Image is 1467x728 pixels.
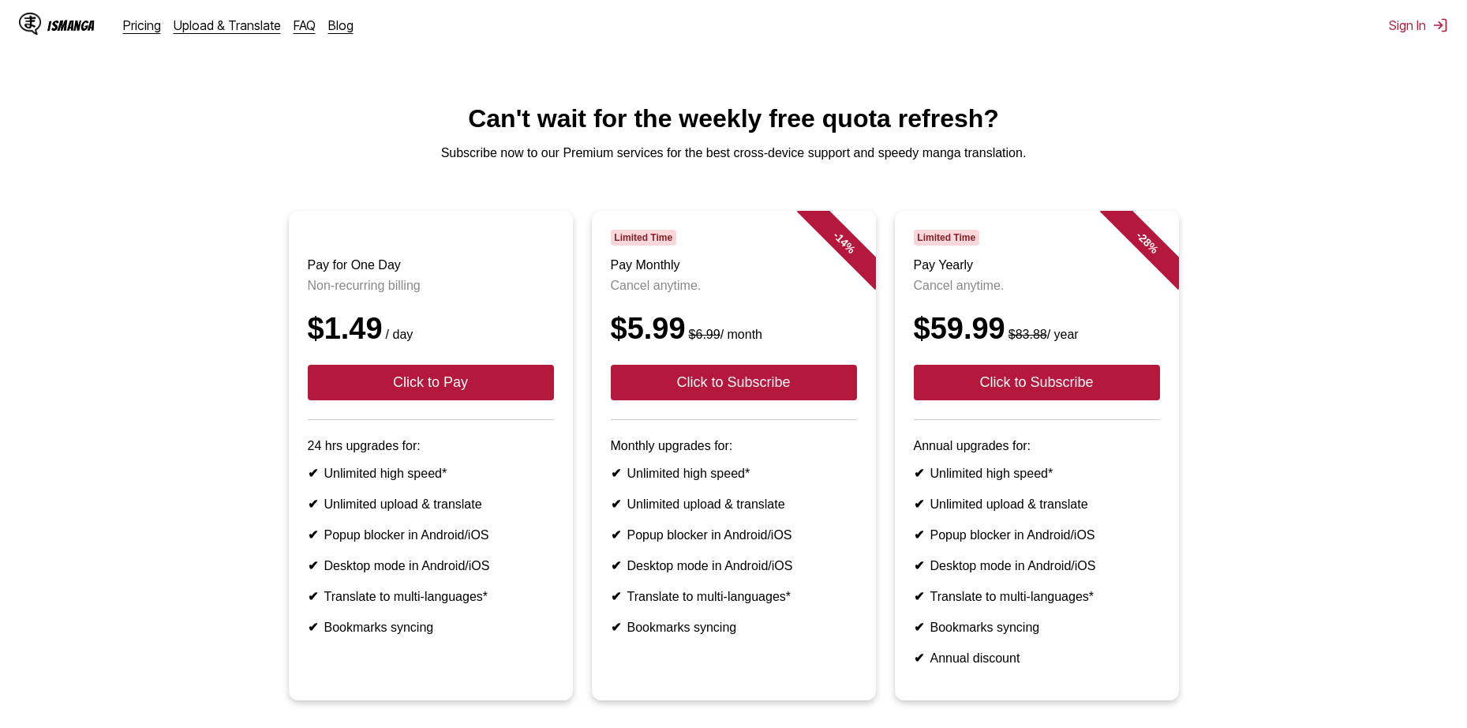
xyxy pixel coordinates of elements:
b: ✔ [308,528,318,542]
b: ✔ [308,559,318,572]
span: Limited Time [611,230,676,246]
li: Desktop mode in Android/iOS [611,558,857,573]
div: IsManga [47,18,95,33]
b: ✔ [308,467,318,480]
li: Desktop mode in Android/iOS [308,558,554,573]
b: ✔ [308,497,318,511]
small: / year [1005,328,1079,341]
li: Unlimited high speed* [611,466,857,481]
b: ✔ [914,559,924,572]
h1: Can't wait for the weekly free quota refresh? [13,104,1454,133]
button: Click to Subscribe [611,365,857,400]
b: ✔ [914,528,924,542]
b: ✔ [611,590,621,603]
div: $1.49 [308,312,554,346]
p: 24 hrs upgrades for: [308,439,554,453]
li: Unlimited upload & translate [308,497,554,512]
b: ✔ [308,590,318,603]
p: Cancel anytime. [914,279,1160,293]
button: Click to Subscribe [914,365,1160,400]
li: Popup blocker in Android/iOS [914,527,1160,542]
small: / month [686,328,762,341]
p: Annual upgrades for: [914,439,1160,453]
li: Unlimited upload & translate [611,497,857,512]
p: Non-recurring billing [308,279,554,293]
li: Popup blocker in Android/iOS [308,527,554,542]
b: ✔ [914,651,924,665]
h3: Pay Monthly [611,258,857,272]
img: IsManga Logo [19,13,41,35]
p: Subscribe now to our Premium services for the best cross-device support and speedy manga translat... [13,146,1454,160]
b: ✔ [914,497,924,511]
b: ✔ [611,528,621,542]
a: IsManga LogoIsManga [19,13,123,38]
button: Sign In [1389,17,1448,33]
li: Popup blocker in Android/iOS [611,527,857,542]
b: ✔ [914,621,924,634]
div: - 14 % [796,195,891,290]
a: FAQ [294,17,316,33]
b: ✔ [611,467,621,480]
li: Translate to multi-languages* [611,589,857,604]
h3: Pay for One Day [308,258,554,272]
small: / day [383,328,414,341]
div: $59.99 [914,312,1160,346]
a: Blog [328,17,354,33]
li: Translate to multi-languages* [914,589,1160,604]
p: Cancel anytime. [611,279,857,293]
li: Translate to multi-languages* [308,589,554,604]
li: Bookmarks syncing [611,620,857,635]
s: $83.88 [1009,328,1047,341]
span: Limited Time [914,230,979,246]
s: $6.99 [689,328,720,341]
a: Pricing [123,17,161,33]
button: Click to Pay [308,365,554,400]
b: ✔ [611,621,621,634]
li: Annual discount [914,651,1160,666]
li: Unlimited high speed* [914,466,1160,481]
div: $5.99 [611,312,857,346]
li: Unlimited high speed* [308,466,554,481]
b: ✔ [914,467,924,480]
p: Monthly upgrades for: [611,439,857,453]
b: ✔ [611,559,621,572]
h3: Pay Yearly [914,258,1160,272]
li: Bookmarks syncing [308,620,554,635]
b: ✔ [611,497,621,511]
li: Bookmarks syncing [914,620,1160,635]
div: - 28 % [1099,195,1194,290]
b: ✔ [914,590,924,603]
li: Desktop mode in Android/iOS [914,558,1160,573]
b: ✔ [308,621,318,634]
li: Unlimited upload & translate [914,497,1160,512]
img: Sign out [1432,17,1448,33]
a: Upload & Translate [174,17,281,33]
